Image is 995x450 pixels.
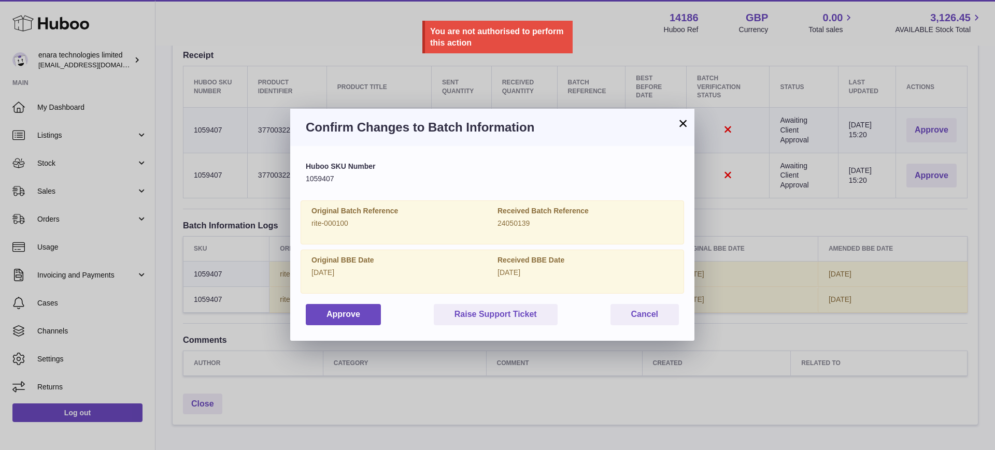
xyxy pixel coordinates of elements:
[306,162,679,184] div: 1059407
[306,162,679,171] label: Huboo SKU Number
[311,206,487,216] label: Original Batch Reference
[434,304,558,325] button: Raise Support Ticket
[311,255,487,265] label: Original BBE Date
[306,304,381,325] button: Approve
[677,117,689,129] button: ×
[497,206,673,216] label: Received Batch Reference
[610,304,679,325] button: Cancel
[430,26,567,48] div: You are not authorised to perform this action
[311,219,487,228] p: rite-000100
[311,268,487,278] p: [DATE]
[497,268,673,278] p: [DATE]
[306,119,679,136] h3: Confirm Changes to Batch Information
[497,255,673,265] label: Received BBE Date
[497,219,673,228] p: 24050139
